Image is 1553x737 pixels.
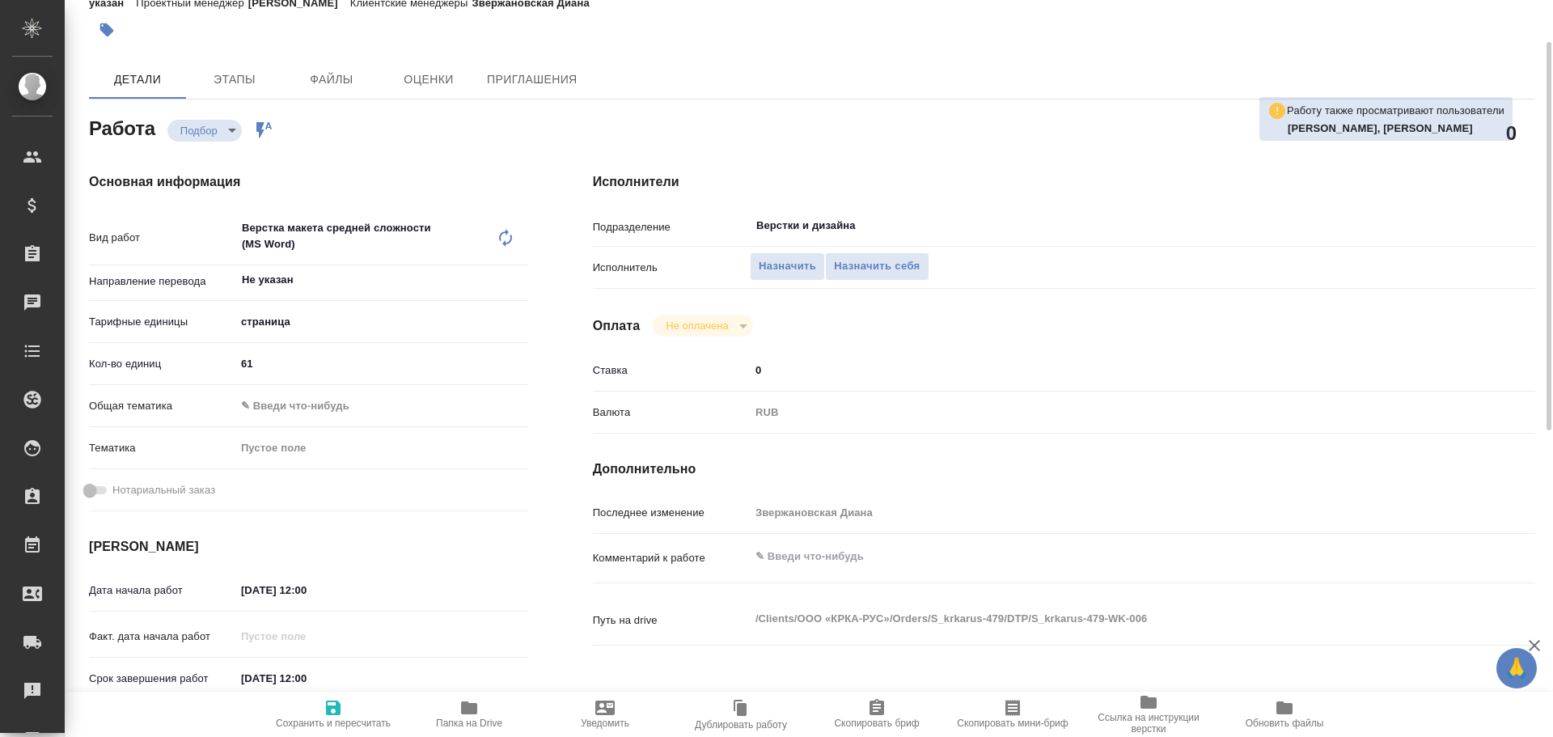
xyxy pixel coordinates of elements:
[957,718,1068,729] span: Скопировать мини-бриф
[825,252,929,281] button: Назначить себя
[235,667,377,690] input: ✎ Введи что-нибудь
[750,605,1457,633] textarea: /Clients/ООО «КРКА-РУС»/Orders/S_krkarus-479/DTP/S_krkarus-479-WK-006
[235,352,528,375] input: ✎ Введи что-нибудь
[593,460,1535,479] h4: Дополнительно
[1081,692,1217,737] button: Ссылка на инструкции верстки
[89,671,235,687] p: Срок завершения работ
[89,230,235,246] p: Вид работ
[167,120,242,142] div: Подбор
[276,718,391,729] span: Сохранить и пересчитать
[945,692,1081,737] button: Скопировать мини-бриф
[1217,692,1352,737] button: Обновить файлы
[809,692,945,737] button: Скопировать бриф
[750,501,1457,524] input: Пустое поле
[834,718,919,729] span: Скопировать бриф
[293,70,370,90] span: Файлы
[196,70,273,90] span: Этапы
[241,398,509,414] div: ✎ Введи что-нибудь
[661,319,733,332] button: Не оплачена
[1090,712,1207,735] span: Ссылка на инструкции верстки
[834,257,920,276] span: Назначить себя
[537,692,673,737] button: Уведомить
[241,440,509,456] div: Пустое поле
[593,316,641,336] h4: Оплата
[235,625,377,648] input: Пустое поле
[89,172,528,192] h4: Основная информация
[487,70,578,90] span: Приглашения
[593,362,750,379] p: Ставка
[176,124,222,138] button: Подбор
[1288,122,1473,134] b: [PERSON_NAME], [PERSON_NAME]
[89,273,235,290] p: Направление перевода
[89,537,528,557] h4: [PERSON_NAME]
[89,629,235,645] p: Факт. дата начала работ
[673,692,809,737] button: Дублировать работу
[593,260,750,276] p: Исполнитель
[1503,651,1530,685] span: 🙏
[1448,224,1451,227] button: Open
[581,718,629,729] span: Уведомить
[265,692,401,737] button: Сохранить и пересчитать
[593,550,750,566] p: Комментарий к работе
[89,314,235,330] p: Тарифные единицы
[593,219,750,235] p: Подразделение
[235,578,377,602] input: ✎ Введи что-нибудь
[593,405,750,421] p: Валюта
[750,358,1457,382] input: ✎ Введи что-нибудь
[1288,121,1504,137] p: Полушина Алена, Арсеньева Вера
[89,112,155,142] h2: Работа
[695,719,787,731] span: Дублировать работу
[1287,103,1504,119] p: Работу также просматривают пользователи
[1496,648,1537,688] button: 🙏
[593,505,750,521] p: Последнее изменение
[89,356,235,372] p: Кол-во единиц
[653,315,752,337] div: Подбор
[89,582,235,599] p: Дата начала работ
[235,434,528,462] div: Пустое поле
[235,392,528,420] div: ✎ Введи что-нибудь
[593,172,1535,192] h4: Исполнители
[235,308,528,336] div: страница
[99,70,176,90] span: Детали
[1246,718,1324,729] span: Обновить файлы
[759,257,816,276] span: Назначить
[89,12,125,48] button: Добавить тэг
[401,692,537,737] button: Папка на Drive
[436,718,502,729] span: Папка на Drive
[89,440,235,456] p: Тематика
[593,612,750,629] p: Путь на drive
[519,278,523,282] button: Open
[750,252,825,281] button: Назначить
[390,70,468,90] span: Оценки
[112,482,215,498] span: Нотариальный заказ
[89,398,235,414] p: Общая тематика
[750,399,1457,426] div: RUB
